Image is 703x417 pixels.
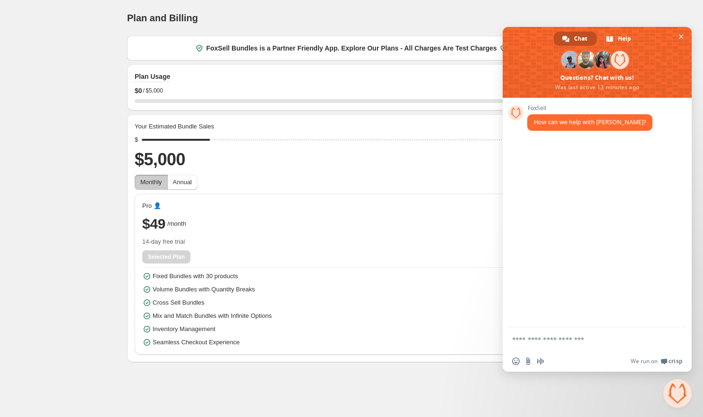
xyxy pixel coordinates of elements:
span: Mix and Match Bundles with Infinite Options [153,311,272,321]
span: Insert an emoji [512,357,520,365]
span: Audio message [537,357,544,365]
span: Help [618,32,631,46]
button: Monthly [135,175,168,190]
span: Annual [173,179,192,186]
span: $ 0 [135,86,142,95]
span: Cross Sell Bundles [153,298,205,307]
span: Crisp [669,357,682,365]
h1: Plan and Billing [127,12,198,24]
span: $49 [142,214,165,233]
h2: $5,000 [135,148,568,171]
button: Annual [167,175,197,190]
a: Close chat [663,379,692,408]
span: How can we help with [PERSON_NAME]? [534,118,646,126]
span: /month [167,219,186,229]
div: $ [135,135,138,145]
span: Seamless Checkout Experience [153,338,240,347]
a: We run onCrisp [631,357,682,365]
span: We run on [631,357,658,365]
span: 14-day free trial [142,237,561,247]
a: Chat [554,32,597,46]
span: Close chat [676,32,686,42]
span: Your Estimated Bundle Sales [135,122,214,131]
span: Fixed Bundles with 30 products [153,272,238,281]
span: Pro 👤 [142,201,161,211]
a: Help [598,32,641,46]
span: $5,000 [146,87,163,94]
span: Volume Bundles with Quantity Breaks [153,285,255,294]
textarea: Compose your message... [512,327,663,351]
span: Monthly [140,179,162,186]
span: FoxSell [527,105,652,111]
h2: Plan Usage [135,72,170,81]
span: Send a file [524,357,532,365]
div: / [135,86,568,95]
span: Chat [574,32,587,46]
span: FoxSell Bundles is a Partner Friendly App. Explore Our Plans - All Charges Are Test Charges [206,43,497,53]
span: Inventory Management [153,324,215,334]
